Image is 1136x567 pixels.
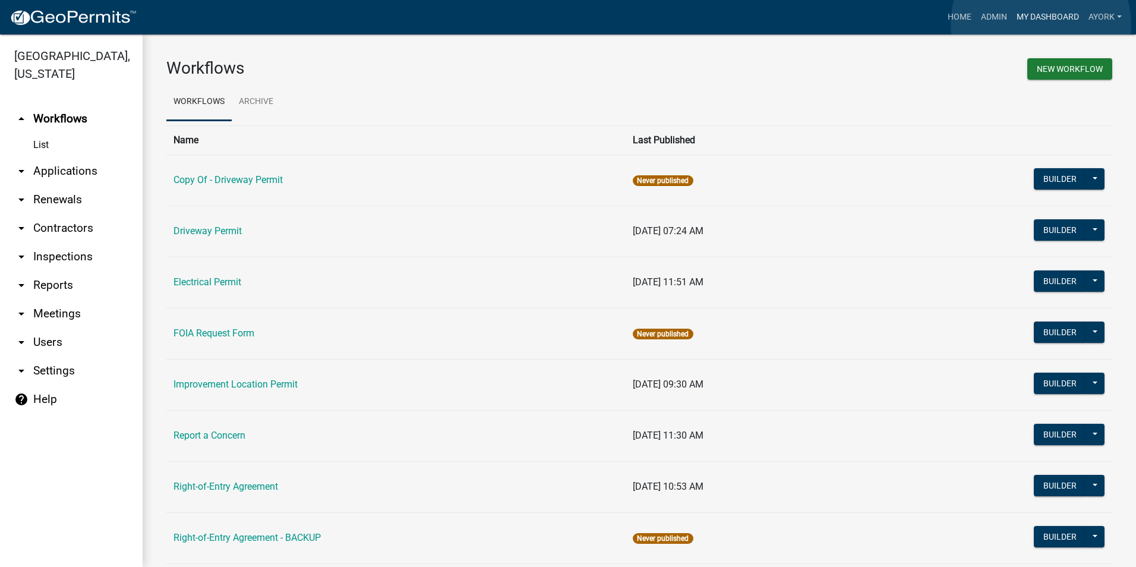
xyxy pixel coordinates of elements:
[14,250,29,264] i: arrow_drop_down
[1034,475,1086,496] button: Builder
[173,276,241,288] a: Electrical Permit
[232,83,280,121] a: Archive
[14,164,29,178] i: arrow_drop_down
[173,225,242,237] a: Driveway Permit
[1027,58,1112,80] button: New Workflow
[1084,6,1126,29] a: ayork
[173,174,283,185] a: Copy Of - Driveway Permit
[1034,373,1086,394] button: Builder
[14,392,29,407] i: help
[14,364,29,378] i: arrow_drop_down
[976,6,1012,29] a: Admin
[1034,424,1086,445] button: Builder
[1034,322,1086,343] button: Builder
[173,430,245,441] a: Report a Concern
[166,58,630,78] h3: Workflows
[626,125,867,155] th: Last Published
[633,225,703,237] span: [DATE] 07:24 AM
[1034,526,1086,547] button: Builder
[633,481,703,492] span: [DATE] 10:53 AM
[1012,6,1084,29] a: My Dashboard
[173,379,298,390] a: Improvement Location Permit
[14,307,29,321] i: arrow_drop_down
[633,276,703,288] span: [DATE] 11:51 AM
[14,335,29,349] i: arrow_drop_down
[1034,219,1086,241] button: Builder
[14,193,29,207] i: arrow_drop_down
[943,6,976,29] a: Home
[14,278,29,292] i: arrow_drop_down
[1034,168,1086,190] button: Builder
[14,112,29,126] i: arrow_drop_up
[633,175,693,186] span: Never published
[166,125,626,155] th: Name
[173,481,278,492] a: Right-of-Entry Agreement
[633,329,693,339] span: Never published
[1034,270,1086,292] button: Builder
[166,83,232,121] a: Workflows
[633,533,693,544] span: Never published
[173,532,321,543] a: Right-of-Entry Agreement - BACKUP
[14,221,29,235] i: arrow_drop_down
[633,430,703,441] span: [DATE] 11:30 AM
[633,379,703,390] span: [DATE] 09:30 AM
[173,327,254,339] a: FOIA Request Form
